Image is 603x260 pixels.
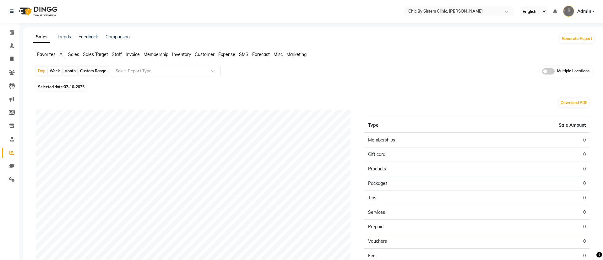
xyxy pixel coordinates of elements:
span: Invoice [126,52,140,57]
td: 0 [477,234,589,248]
span: Forecast [252,52,270,57]
span: Inventory [172,52,191,57]
td: Gift card [364,147,477,162]
img: logo [16,3,59,20]
a: Comparison [106,34,130,40]
span: Misc [274,52,283,57]
td: Memberships [364,133,477,147]
a: Feedback [79,34,98,40]
td: Products [364,162,477,176]
span: Customer [195,52,215,57]
div: Week [48,67,62,75]
td: Prepaid [364,219,477,234]
th: Type [364,118,477,133]
div: Custom Range [79,67,108,75]
span: Expense [218,52,235,57]
span: Sales Target [83,52,108,57]
button: Download PDF [559,98,589,107]
span: Favorites [37,52,56,57]
span: Marketing [286,52,307,57]
a: Trends [57,34,71,40]
span: 02-10-2025 [64,85,84,89]
button: Generate Report [560,34,594,43]
img: Admin [563,6,574,17]
th: Sale Amount [477,118,589,133]
span: Sales [68,52,79,57]
td: 0 [477,219,589,234]
td: Vouchers [364,234,477,248]
td: 0 [477,133,589,147]
span: SMS [239,52,248,57]
td: Services [364,205,477,219]
td: Tips [364,191,477,205]
span: Multiple Locations [557,68,589,75]
td: 0 [477,176,589,191]
a: Sales [33,31,50,43]
span: Selected date: [36,83,86,91]
span: Admin [577,8,591,15]
div: Day [36,67,47,75]
td: 0 [477,147,589,162]
td: 0 [477,205,589,219]
td: 0 [477,162,589,176]
td: 0 [477,191,589,205]
div: Month [63,67,77,75]
span: Membership [144,52,168,57]
span: All [59,52,64,57]
td: Packages [364,176,477,191]
span: Staff [112,52,122,57]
